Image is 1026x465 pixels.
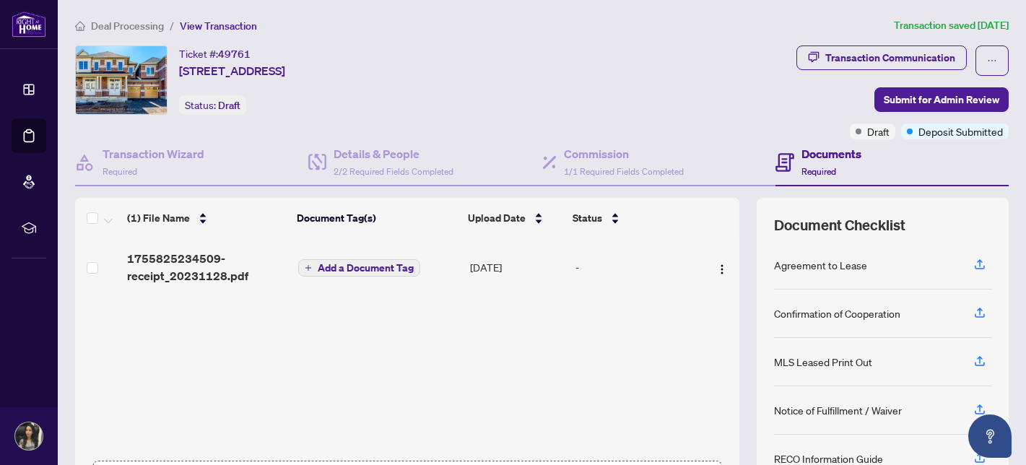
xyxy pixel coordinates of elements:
button: Submit for Admin Review [874,87,1009,112]
span: Deal Processing [91,19,164,32]
img: logo [12,11,46,38]
th: (1) File Name [121,198,291,238]
span: Deposit Submitted [918,123,1003,139]
div: Confirmation of Cooperation [774,305,900,321]
span: Required [103,166,137,177]
span: 49761 [218,48,251,61]
span: Draft [867,123,890,139]
img: Logo [716,264,728,275]
span: Status [573,210,602,226]
button: Logo [710,256,734,279]
th: Upload Date [462,198,567,238]
button: Transaction Communication [796,45,967,70]
div: - [575,259,696,275]
div: Transaction Communication [825,46,955,69]
img: IMG-W12312719_1.jpg [76,46,167,114]
img: Profile Icon [15,422,43,450]
span: 1755825234509-receipt_20231128.pdf [127,250,286,284]
span: Draft [218,99,240,112]
div: Agreement to Lease [774,257,867,273]
button: Open asap [968,414,1012,458]
li: / [170,17,174,34]
h4: Commission [564,145,684,162]
button: Add a Document Tag [298,258,420,277]
span: Upload Date [468,210,526,226]
span: Submit for Admin Review [884,88,999,111]
span: [STREET_ADDRESS] [179,62,285,79]
span: ellipsis [987,56,997,66]
button: Add a Document Tag [298,259,420,277]
td: [DATE] [464,238,570,296]
span: plus [305,264,312,271]
article: Transaction saved [DATE] [894,17,1009,34]
span: Add a Document Tag [318,263,414,273]
span: Document Checklist [774,215,905,235]
span: 1/1 Required Fields Completed [564,166,684,177]
div: Ticket #: [179,45,251,62]
span: 2/2 Required Fields Completed [334,166,453,177]
span: (1) File Name [127,210,190,226]
h4: Details & People [334,145,453,162]
span: View Transaction [180,19,257,32]
div: Notice of Fulfillment / Waiver [774,402,902,418]
th: Status [567,198,697,238]
th: Document Tag(s) [291,198,462,238]
span: Required [801,166,836,177]
div: MLS Leased Print Out [774,354,872,370]
h4: Documents [801,145,861,162]
div: Status: [179,95,246,115]
span: home [75,21,85,31]
h4: Transaction Wizard [103,145,204,162]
